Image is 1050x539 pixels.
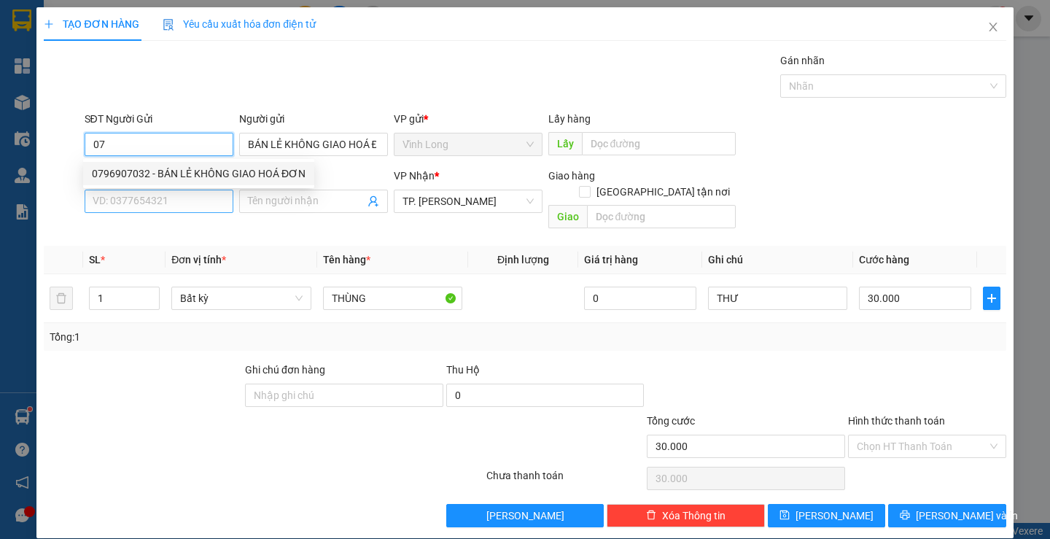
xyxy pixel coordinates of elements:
div: SĐT Người Gửi [85,111,233,127]
span: plus [984,292,1000,304]
div: VP gửi [394,111,542,127]
div: 0796907032 - BÁN LẺ KHÔNG GIAO HOÁ ĐƠN [92,166,306,182]
span: Tên hàng [323,254,370,265]
span: Cước hàng [859,254,909,265]
button: printer[PERSON_NAME] và In [888,504,1006,527]
span: [PERSON_NAME] và In [916,508,1018,524]
span: VP Nhận [394,170,435,182]
li: VP Vĩnh Long [7,79,101,95]
label: Gán nhãn [780,55,825,66]
span: Giao [548,205,587,228]
span: Giá trị hàng [584,254,638,265]
span: Bất kỳ [180,287,302,309]
span: Lấy hàng [548,113,591,125]
li: [PERSON_NAME] - 0931936768 [7,7,211,62]
span: Xóa Thông tin [662,508,726,524]
span: environment [7,98,17,108]
input: VD: Bàn, Ghế [323,287,462,310]
span: Vĩnh Long [402,133,534,155]
button: save[PERSON_NAME] [768,504,885,527]
img: logo.jpg [7,7,58,58]
input: 0 [584,287,696,310]
div: 0796907032 - BÁN LẺ KHÔNG GIAO HOÁ ĐƠN [83,162,314,185]
span: Thu Hộ [446,364,480,376]
input: Ghi chú đơn hàng [245,384,443,407]
span: close [987,21,999,33]
span: [GEOGRAPHIC_DATA] tận nơi [591,184,736,200]
span: [PERSON_NAME] [796,508,874,524]
input: Dọc đường [587,205,736,228]
span: SL [89,254,101,265]
span: Lấy [548,132,582,155]
span: Tổng cước [647,415,695,427]
span: save [779,510,790,521]
span: Giao hàng [548,170,595,182]
b: 107/1 , Đường 2/9 P1, TP Vĩnh Long [7,97,85,141]
button: plus [983,287,1000,310]
li: VP TP. [PERSON_NAME] [101,79,194,111]
span: TP. Hồ Chí Minh [402,190,534,212]
div: Chưa thanh toán [485,468,646,493]
input: Ghi Chú [708,287,847,310]
span: Định lượng [497,254,549,265]
span: plus [44,19,54,29]
span: [PERSON_NAME] [486,508,564,524]
button: [PERSON_NAME] [446,504,604,527]
span: printer [900,510,910,521]
img: icon [163,19,174,31]
button: deleteXóa Thông tin [607,504,765,527]
span: delete [646,510,656,521]
div: Người gửi [239,111,388,127]
div: Tổng: 1 [50,329,406,345]
label: Hình thức thanh toán [848,415,945,427]
span: user-add [367,195,379,207]
th: Ghi chú [702,246,853,274]
span: Yêu cầu xuất hóa đơn điện tử [163,18,316,30]
span: TẠO ĐƠN HÀNG [44,18,139,30]
input: Dọc đường [582,132,736,155]
button: Close [973,7,1014,48]
button: delete [50,287,73,310]
label: Ghi chú đơn hàng [245,364,325,376]
span: Đơn vị tính [171,254,226,265]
